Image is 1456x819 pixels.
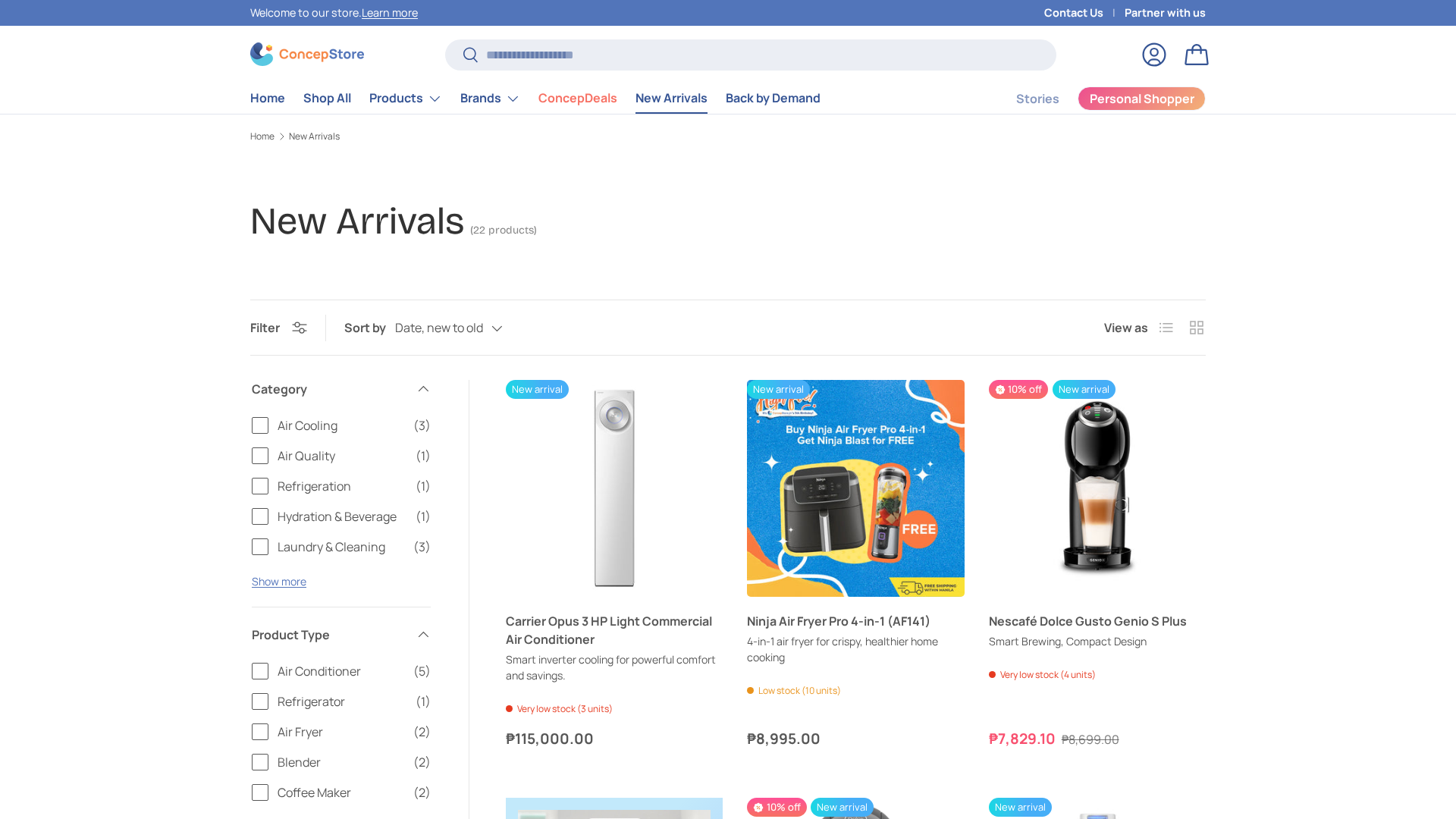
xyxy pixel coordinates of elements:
a: Personal Shopper [1078,86,1206,111]
span: New arrival [1053,380,1116,399]
img: https://concepstore.ph/products/ninja-air-fryer-pro-4-in-1-af141 [747,380,964,597]
span: (2) [413,783,431,802]
span: Air Conditioner [278,662,404,680]
a: Carrier Opus 3 HP Light Commercial Air Conditioner [506,612,723,648]
span: 10% off [747,798,806,817]
a: New Arrivals [289,132,340,141]
a: Brands [460,83,520,114]
span: (1) [416,507,431,526]
a: Ninja Air Fryer Pro 4-in-1 (AF141) [747,380,964,597]
summary: Product Type [252,607,431,662]
summary: Products [360,83,451,114]
span: Air Cooling [278,416,404,435]
a: Nescafé Dolce Gusto Genio S Plus [989,380,1206,597]
span: Personal Shopper [1090,93,1194,105]
button: Filter [250,319,307,336]
a: New Arrivals [635,83,708,113]
button: Date, new to old [395,315,533,342]
span: Coffee Maker [278,783,404,802]
span: (1) [416,692,431,711]
p: Welcome to our store. [250,5,418,21]
span: (2) [413,753,431,771]
nav: Secondary [980,83,1206,114]
span: View as [1104,318,1148,337]
a: Shop All [303,83,351,113]
a: Stories [1016,84,1059,114]
span: (5) [413,662,431,680]
img: https://concepstore.ph/products/carrier-opus-3-hp-light-commercial-air-conditioner [506,380,723,597]
span: New arrival [506,380,569,399]
nav: Breadcrumbs [250,130,1206,143]
span: Laundry & Cleaning [278,538,404,556]
span: Filter [250,319,280,336]
span: (2) [413,723,431,741]
a: Back by Demand [726,83,821,113]
span: New arrival [811,798,874,817]
a: Home [250,83,285,113]
span: Air Quality [278,447,406,465]
summary: Category [252,362,431,416]
nav: Primary [250,83,821,114]
button: Show more [252,574,306,588]
img: ConcepStore [250,42,364,66]
span: Product Type [252,626,406,644]
img: https://concepstore.ph/products/genio-s-plus [989,380,1206,597]
a: Nescafé Dolce Gusto Genio S Plus [989,612,1206,630]
span: New arrival [747,380,810,399]
span: (3) [413,538,431,556]
a: ConcepDeals [538,83,617,113]
span: (22 products) [470,224,537,237]
a: Partner with us [1125,5,1206,21]
span: Air Fryer [278,723,404,741]
a: Ninja Air Fryer Pro 4-in-1 (AF141) [747,612,964,630]
span: (3) [413,416,431,435]
span: Date, new to old [395,321,483,335]
span: Refrigeration [278,477,406,495]
span: Blender [278,753,404,771]
h1: New Arrivals [250,199,464,243]
span: (1) [416,447,431,465]
a: Contact Us [1044,5,1125,21]
span: Category [252,380,406,398]
span: Refrigerator [278,692,406,711]
a: Products [369,83,442,114]
summary: Brands [451,83,529,114]
span: Hydration & Beverage [278,507,406,526]
span: (1) [416,477,431,495]
a: Learn more [362,5,418,20]
label: Sort by [344,318,395,337]
a: Home [250,132,275,141]
span: New arrival [989,798,1052,817]
a: Carrier Opus 3 HP Light Commercial Air Conditioner [506,380,723,597]
span: 10% off [989,380,1048,399]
